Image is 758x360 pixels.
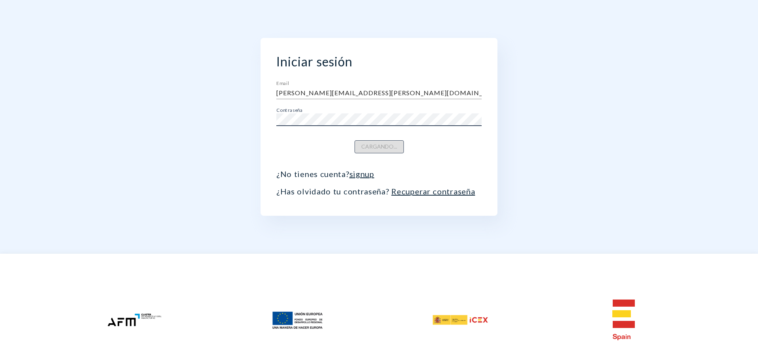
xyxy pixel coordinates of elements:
p: ¿Has olvidado tu contraseña? [276,187,482,196]
img: afm [107,313,162,327]
img: e-spain [612,300,635,340]
img: icex [433,315,488,325]
h2: Iniciar sesión [276,54,482,69]
a: Recuperar contraseña [391,187,475,196]
label: Email [276,81,289,86]
a: signup [349,169,374,179]
img: feder [270,307,325,333]
label: Contraseña [276,108,303,113]
p: ¿No tienes cuenta? [276,169,482,179]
